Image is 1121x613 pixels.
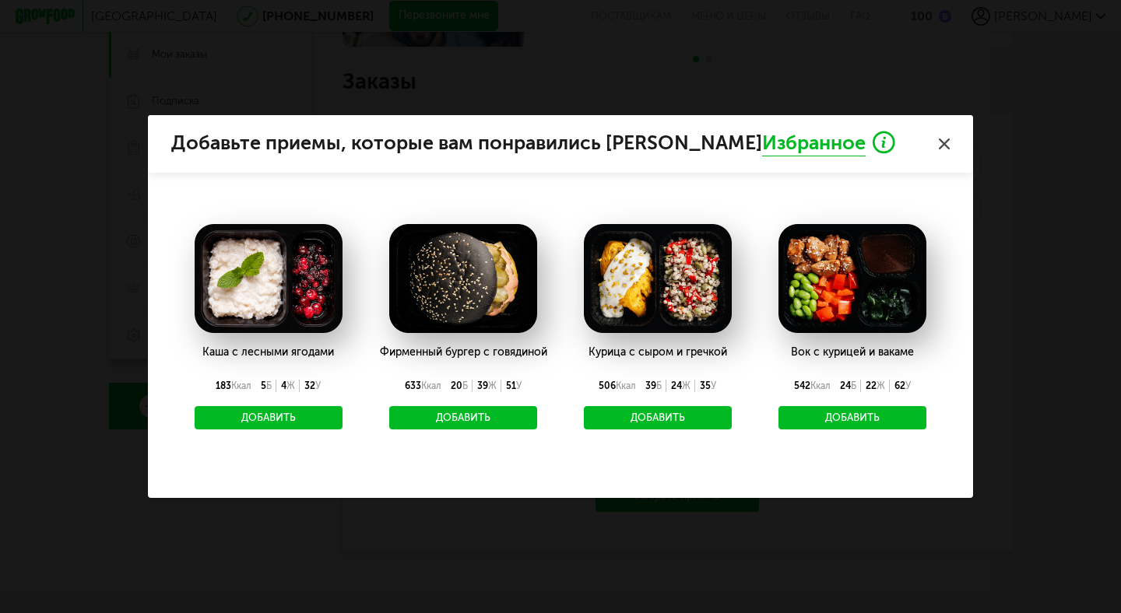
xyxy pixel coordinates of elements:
[584,406,732,429] button: Добавить
[890,380,915,392] div: 62
[778,333,926,372] div: Вок с курицей и вакаме
[380,333,547,372] div: Фирменный бургер с говядиной
[584,333,732,372] div: Курица с сыром и гречкой
[256,380,276,392] div: 5
[594,380,641,392] div: 506
[231,380,251,391] span: Ккал
[195,333,343,372] div: Каша с лесными ягодами
[171,131,950,156] h2: Добавьте приемы, которые вам понравились [PERSON_NAME]
[516,380,522,391] span: У
[711,380,716,391] span: У
[778,224,926,333] img: Вок с курицей и вакаме
[666,380,695,392] div: 24
[211,380,256,392] div: 183
[851,380,856,391] span: Б
[641,380,666,392] div: 39
[616,380,636,391] span: Ккал
[877,380,885,391] span: Ж
[446,380,473,392] div: 20
[861,380,890,392] div: 22
[656,380,662,391] span: Б
[905,380,911,391] span: У
[835,380,861,392] div: 24
[300,380,325,392] div: 32
[789,380,835,392] div: 542
[488,380,497,391] span: Ж
[810,380,831,391] span: Ккал
[286,380,295,391] span: Ж
[400,380,446,392] div: 633
[195,224,343,333] img: Каша с лесными ягодами
[682,380,691,391] span: Ж
[421,380,441,391] span: Ккал
[762,131,866,156] span: Избранное
[276,380,300,392] div: 4
[501,380,526,392] div: 51
[389,406,537,429] button: Добавить
[695,380,721,392] div: 35
[266,380,272,391] span: Б
[584,224,732,333] img: Курица с сыром и гречкой
[778,406,926,429] button: Добавить
[389,224,537,333] img: Фирменный бургер с говядиной
[462,380,468,391] span: Б
[315,380,321,391] span: У
[473,380,501,392] div: 39
[195,406,343,429] button: Добавить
